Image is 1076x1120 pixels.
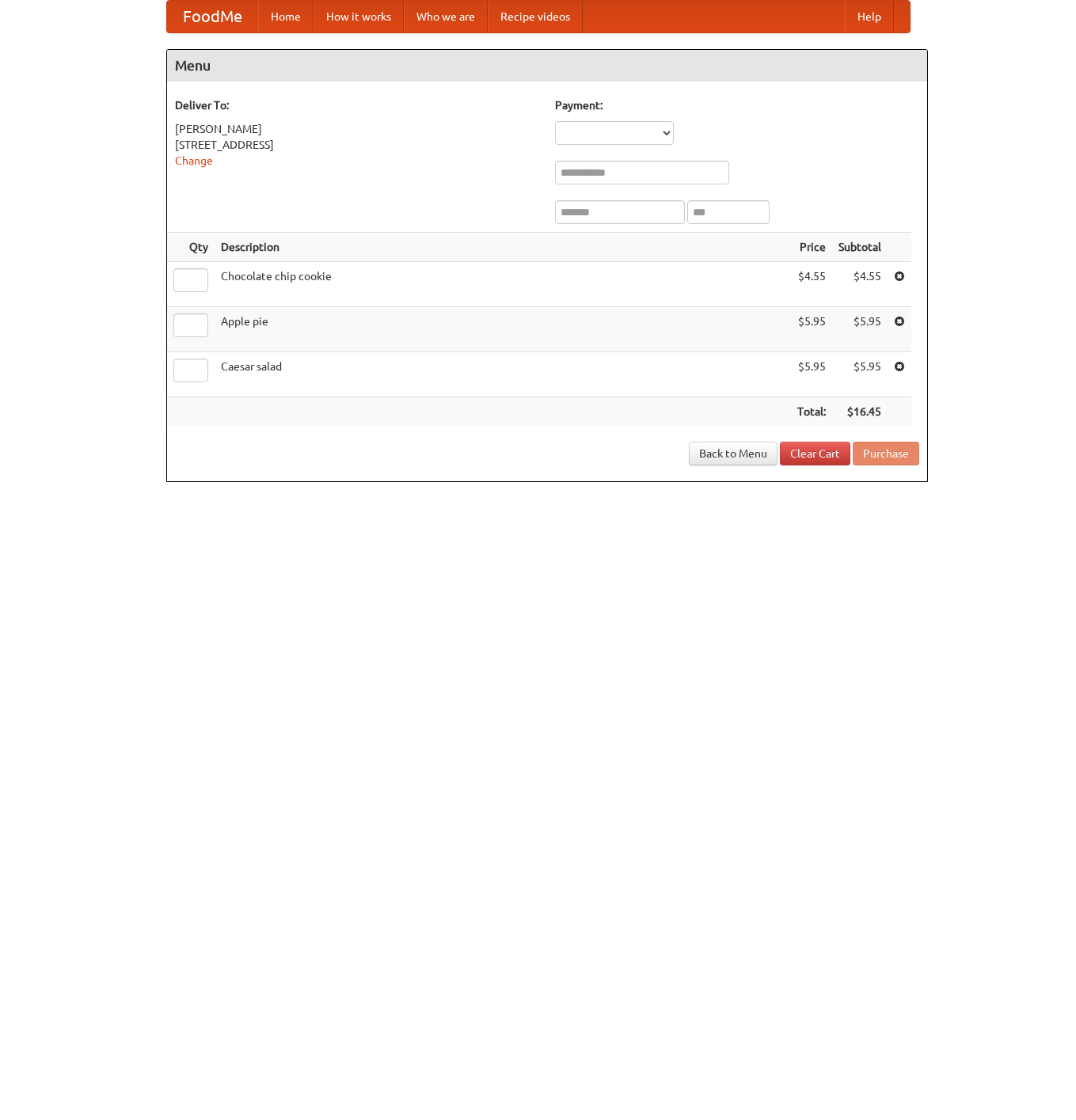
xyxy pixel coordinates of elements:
[832,262,888,307] td: $4.55
[555,97,919,113] h5: Payment:
[845,1,894,32] a: Help
[488,1,583,32] a: Recipe videos
[791,233,832,262] th: Price
[791,397,832,427] th: Total:
[791,307,832,352] td: $5.95
[175,121,539,137] div: [PERSON_NAME]
[791,352,832,397] td: $5.95
[832,397,888,427] th: $16.45
[167,1,258,32] a: FoodMe
[853,442,919,465] button: Purchase
[175,154,213,167] a: Change
[832,352,888,397] td: $5.95
[175,97,539,113] h5: Deliver To:
[314,1,404,32] a: How it works
[791,262,832,307] td: $4.55
[780,442,850,465] a: Clear Cart
[832,307,888,352] td: $5.95
[215,352,791,397] td: Caesar salad
[689,442,778,465] a: Back to Menu
[215,233,791,262] th: Description
[404,1,488,32] a: Who we are
[167,50,927,82] h4: Menu
[175,137,539,153] div: [STREET_ADDRESS]
[167,233,215,262] th: Qty
[832,233,888,262] th: Subtotal
[215,307,791,352] td: Apple pie
[215,262,791,307] td: Chocolate chip cookie
[258,1,314,32] a: Home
